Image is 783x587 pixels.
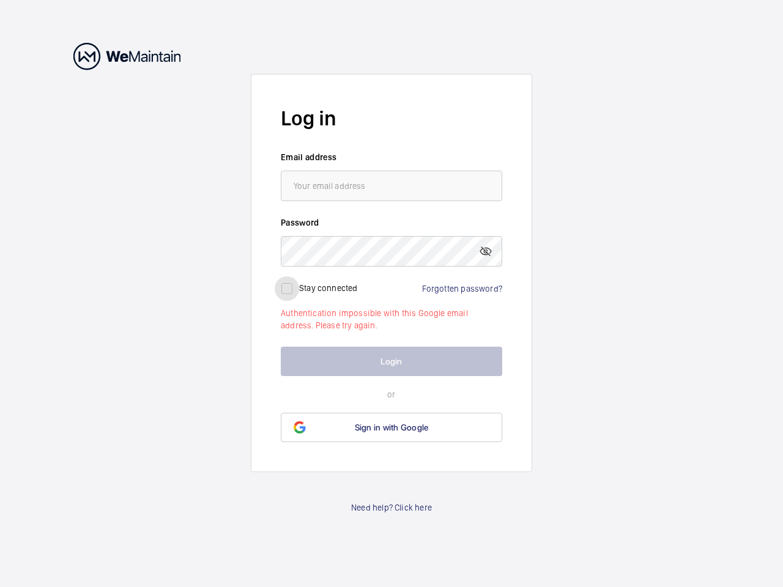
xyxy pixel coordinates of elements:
button: Login [281,347,502,376]
a: Forgotten password? [422,284,502,293]
h2: Log in [281,104,502,133]
p: Authentication impossible with this Google email address. Please try again. [281,307,502,331]
span: Sign in with Google [355,423,429,432]
label: Stay connected [299,282,358,292]
label: Email address [281,151,502,163]
a: Need help? Click here [351,501,432,514]
label: Password [281,216,502,229]
p: or [281,388,502,401]
input: Your email address [281,171,502,201]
